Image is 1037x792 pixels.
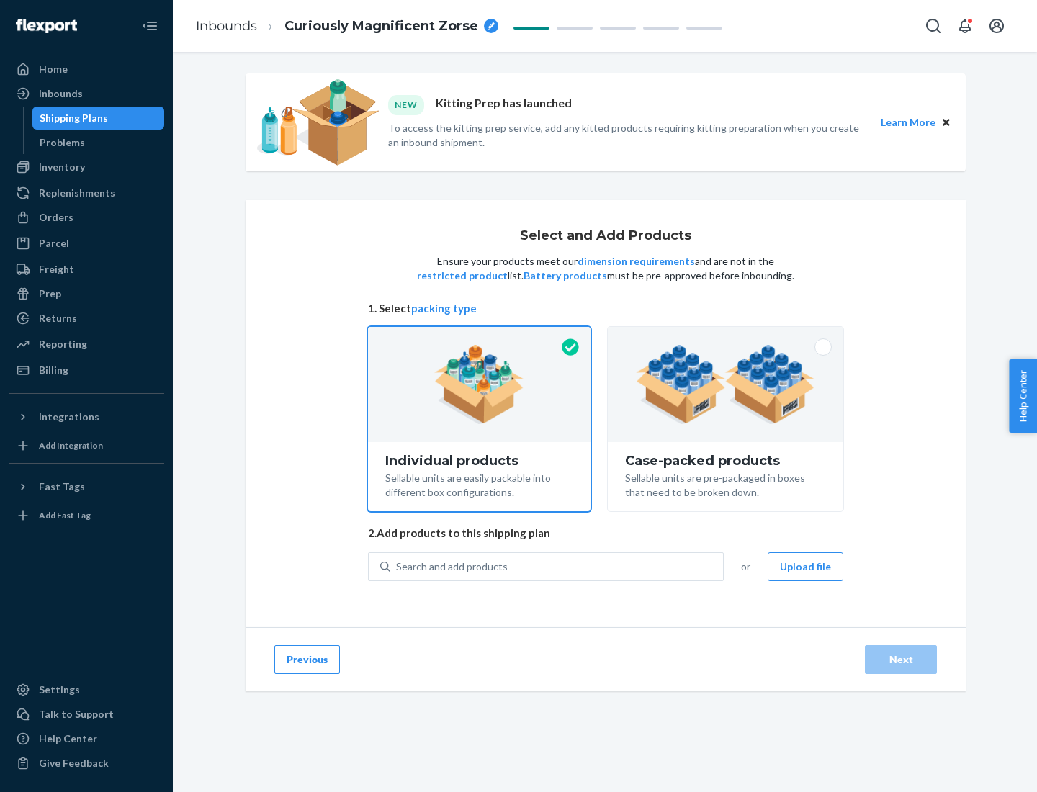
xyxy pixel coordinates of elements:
button: Open Search Box [919,12,948,40]
div: Help Center [39,732,97,746]
a: Settings [9,678,164,701]
button: Close [938,114,954,130]
div: Parcel [39,236,69,251]
button: Next [865,645,937,674]
button: Give Feedback [9,752,164,775]
div: Add Fast Tag [39,509,91,521]
button: dimension requirements [578,254,695,269]
div: Orders [39,210,73,225]
a: Replenishments [9,181,164,204]
a: Talk to Support [9,703,164,726]
div: Replenishments [39,186,115,200]
a: Shipping Plans [32,107,165,130]
div: Billing [39,363,68,377]
div: Shipping Plans [40,111,108,125]
button: Close Navigation [135,12,164,40]
div: Next [877,652,925,667]
span: or [741,559,750,574]
a: Billing [9,359,164,382]
p: Ensure your products meet our and are not in the list. must be pre-approved before inbounding. [416,254,796,283]
button: packing type [411,301,477,316]
div: Fast Tags [39,480,85,494]
button: Fast Tags [9,475,164,498]
div: Add Integration [39,439,103,451]
a: Inbounds [196,18,257,34]
div: Returns [39,311,77,325]
a: Problems [32,131,165,154]
div: NEW [388,95,424,114]
div: Individual products [385,454,573,468]
div: Reporting [39,337,87,351]
button: Integrations [9,405,164,428]
button: Learn More [881,114,935,130]
div: Sellable units are pre-packaged in boxes that need to be broken down. [625,468,826,500]
div: Integrations [39,410,99,424]
button: Open account menu [982,12,1011,40]
span: 2. Add products to this shipping plan [368,526,843,541]
a: Add Integration [9,434,164,457]
ol: breadcrumbs [184,5,510,48]
div: Give Feedback [39,756,109,770]
img: case-pack.59cecea509d18c883b923b81aeac6d0b.png [636,345,815,424]
a: Prep [9,282,164,305]
div: Inventory [39,160,85,174]
button: Help Center [1009,359,1037,433]
button: Open notifications [951,12,979,40]
img: Flexport logo [16,19,77,33]
p: Kitting Prep has launched [436,95,572,114]
div: Home [39,62,68,76]
div: Freight [39,262,74,276]
a: Help Center [9,727,164,750]
span: 1. Select [368,301,843,316]
a: Add Fast Tag [9,504,164,527]
div: Problems [40,135,85,150]
div: Search and add products [396,559,508,574]
div: Prep [39,287,61,301]
button: Previous [274,645,340,674]
button: restricted product [417,269,508,283]
div: Settings [39,683,80,697]
a: Parcel [9,232,164,255]
span: Curiously Magnificent Zorse [284,17,478,36]
div: Sellable units are easily packable into different box configurations. [385,468,573,500]
a: Inbounds [9,82,164,105]
button: Upload file [768,552,843,581]
p: To access the kitting prep service, add any kitted products requiring kitting preparation when yo... [388,121,868,150]
a: Returns [9,307,164,330]
a: Freight [9,258,164,281]
img: individual-pack.facf35554cb0f1810c75b2bd6df2d64e.png [434,345,524,424]
button: Battery products [524,269,607,283]
div: Inbounds [39,86,83,101]
a: Inventory [9,156,164,179]
div: Talk to Support [39,707,114,721]
a: Home [9,58,164,81]
a: Reporting [9,333,164,356]
a: Orders [9,206,164,229]
div: Case-packed products [625,454,826,468]
h1: Select and Add Products [520,229,691,243]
